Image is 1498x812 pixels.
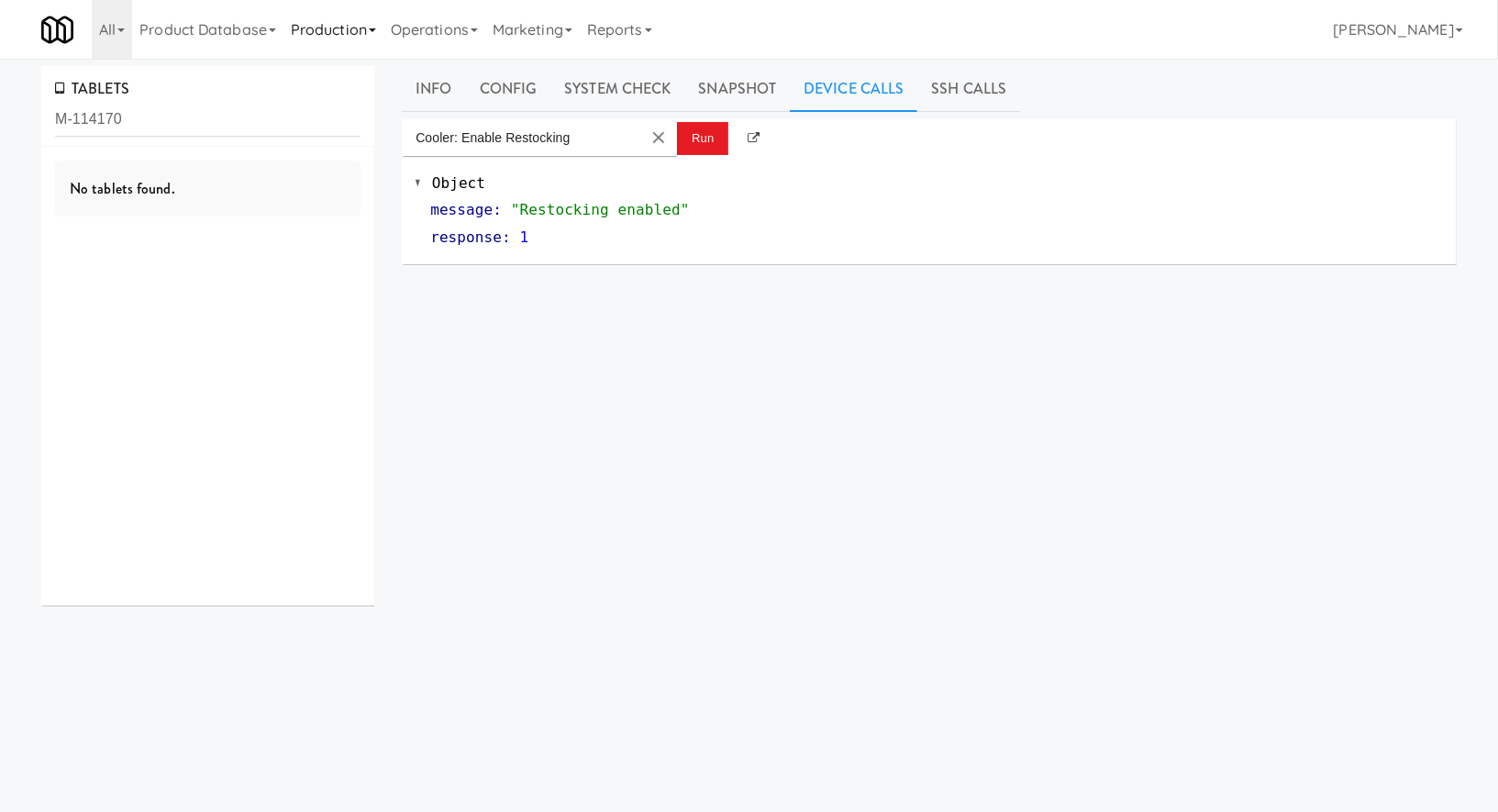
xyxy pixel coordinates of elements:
span: "Restocking enabled" [511,201,690,218]
input: Search tablets [55,103,361,137]
a: Device Calls [790,66,917,112]
span: No tablets found. [70,178,175,199]
span: : [502,228,511,246]
button: Clear Input [645,124,672,151]
a: Snapshot [684,66,790,112]
a: SSH Calls [917,66,1020,112]
a: Config [466,66,551,112]
span: Object [432,174,485,192]
span: TABLETS [55,78,129,99]
input: Enter api call... [402,119,640,156]
button: Run [677,122,728,155]
a: Info [402,66,465,112]
span: response [430,228,502,246]
a: System Check [550,66,684,112]
span: 1 [520,228,529,246]
span: : [493,201,502,218]
img: Micromart [41,14,73,46]
span: message [430,201,493,218]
